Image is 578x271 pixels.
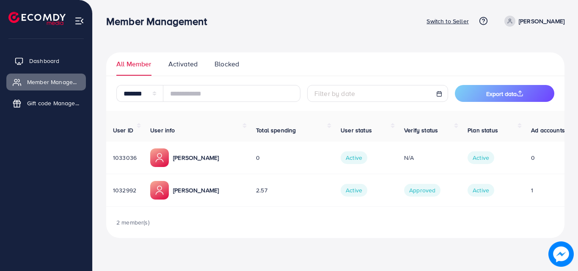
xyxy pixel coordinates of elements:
[113,153,137,162] span: 1033036
[150,148,169,167] img: ic-member-manager.00abd3e0.svg
[106,15,214,27] h3: Member Management
[116,218,149,227] span: 2 member(s)
[427,16,469,26] p: Switch to Seller
[27,99,80,107] span: Gift code Management
[6,95,86,112] a: Gift code Management
[150,181,169,200] img: ic-member-manager.00abd3e0.svg
[6,74,86,90] a: Member Management
[468,151,494,164] span: Active
[341,184,367,197] span: Active
[256,153,260,162] span: 0
[150,126,175,134] span: User info
[168,59,198,69] span: Activated
[404,153,414,162] span: N/A
[341,126,372,134] span: User status
[404,184,440,197] span: Approved
[6,52,86,69] a: Dashboard
[455,85,554,102] button: Export data
[486,90,523,98] span: Export data
[27,78,80,86] span: Member Management
[501,16,564,27] a: [PERSON_NAME]
[404,126,438,134] span: Verify status
[215,59,239,69] span: Blocked
[113,186,136,194] span: 1032992
[548,241,574,267] img: image
[531,126,565,134] span: Ad accounts
[116,59,151,69] span: All Member
[531,153,535,162] span: 0
[468,184,494,197] span: Active
[314,89,355,98] span: Filter by date
[29,57,59,65] span: Dashboard
[468,126,498,134] span: Plan status
[519,16,564,26] p: [PERSON_NAME]
[173,153,219,163] p: [PERSON_NAME]
[341,151,367,164] span: Active
[74,16,84,26] img: menu
[256,126,296,134] span: Total spending
[531,186,533,194] span: 1
[173,185,219,195] p: [PERSON_NAME]
[8,12,66,25] img: logo
[256,186,267,194] span: 2.57
[113,126,133,134] span: User ID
